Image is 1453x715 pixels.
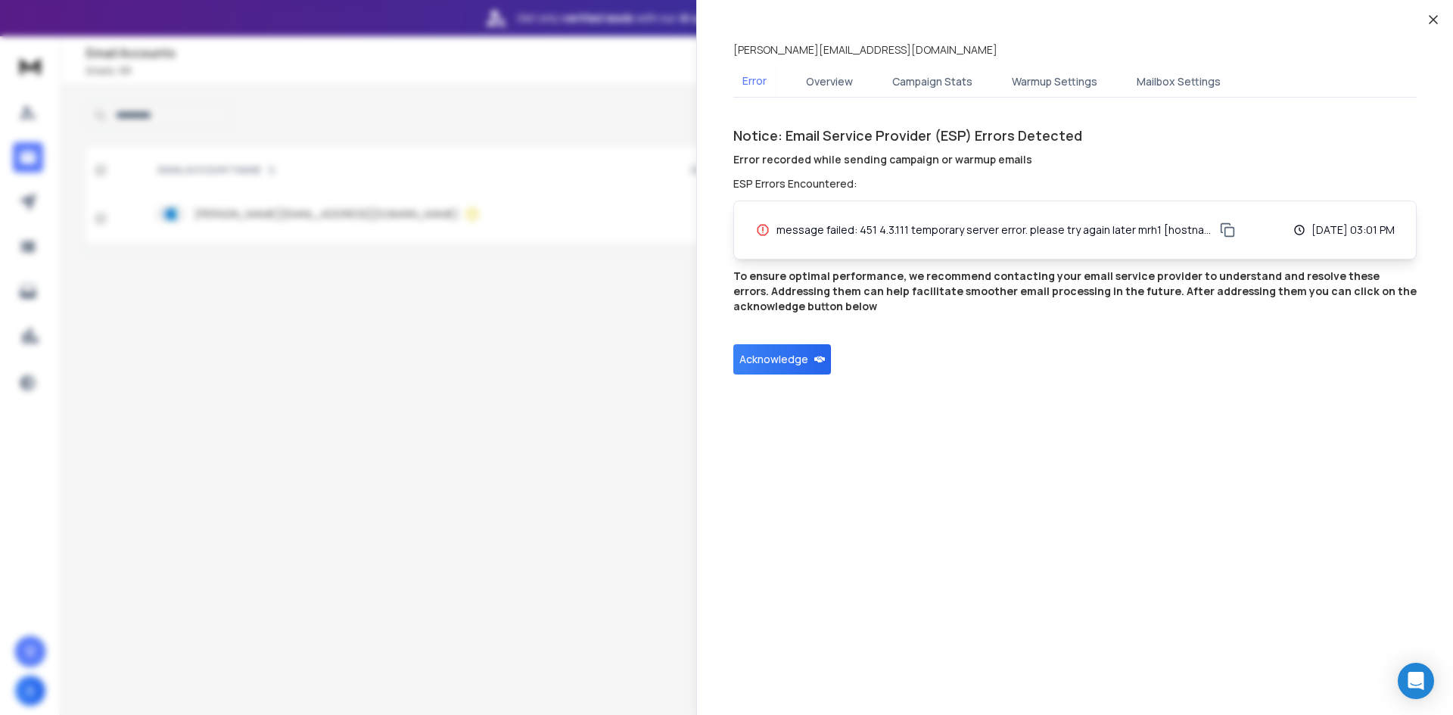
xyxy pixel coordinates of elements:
p: To ensure optimal performance, we recommend contacting your email service provider to understand ... [733,269,1417,314]
span: message failed: 451 4.3.111 temporary server error. please try again later mrh1 [hostname=[DOMAIN... [776,222,1212,238]
h3: ESP Errors Encountered: [733,176,1417,191]
button: Error [733,64,776,99]
p: [PERSON_NAME][EMAIL_ADDRESS][DOMAIN_NAME] [733,42,997,58]
button: Overview [797,65,862,98]
h4: Error recorded while sending campaign or warmup emails [733,152,1417,167]
div: Open Intercom Messenger [1398,663,1434,699]
button: Acknowledge [733,344,831,375]
button: Campaign Stats [883,65,982,98]
h1: Notice: Email Service Provider (ESP) Errors Detected [733,125,1417,167]
button: Mailbox Settings [1128,65,1230,98]
button: Warmup Settings [1003,65,1106,98]
p: [DATE] 03:01 PM [1311,222,1395,238]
